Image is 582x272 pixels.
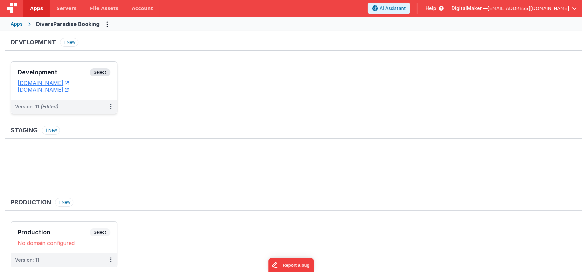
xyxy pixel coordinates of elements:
[36,20,99,28] div: DiversParadise Booking
[15,103,58,110] div: Version: 11
[11,21,23,27] div: Apps
[268,258,314,272] iframe: Marker.io feedback button
[18,229,90,236] h3: Production
[368,3,410,14] button: AI Assistant
[15,257,39,263] div: Version: 11
[41,104,58,109] span: (Edited)
[18,86,69,93] a: [DOMAIN_NAME]
[11,127,38,134] h3: Staging
[42,126,60,135] button: New
[60,38,78,47] button: New
[18,80,69,86] a: [DOMAIN_NAME]
[30,5,43,12] span: Apps
[380,5,406,12] span: AI Assistant
[426,5,436,12] span: Help
[102,19,113,29] button: Options
[11,39,56,46] h3: Development
[56,5,76,12] span: Servers
[452,5,577,12] button: DigitalMaker — [EMAIL_ADDRESS][DOMAIN_NAME]
[452,5,488,12] span: DigitalMaker —
[11,199,51,206] h3: Production
[18,240,110,246] div: No domain configured
[90,5,119,12] span: File Assets
[55,198,73,207] button: New
[90,228,110,236] span: Select
[90,68,110,76] span: Select
[18,69,90,76] h3: Development
[488,5,569,12] span: [EMAIL_ADDRESS][DOMAIN_NAME]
